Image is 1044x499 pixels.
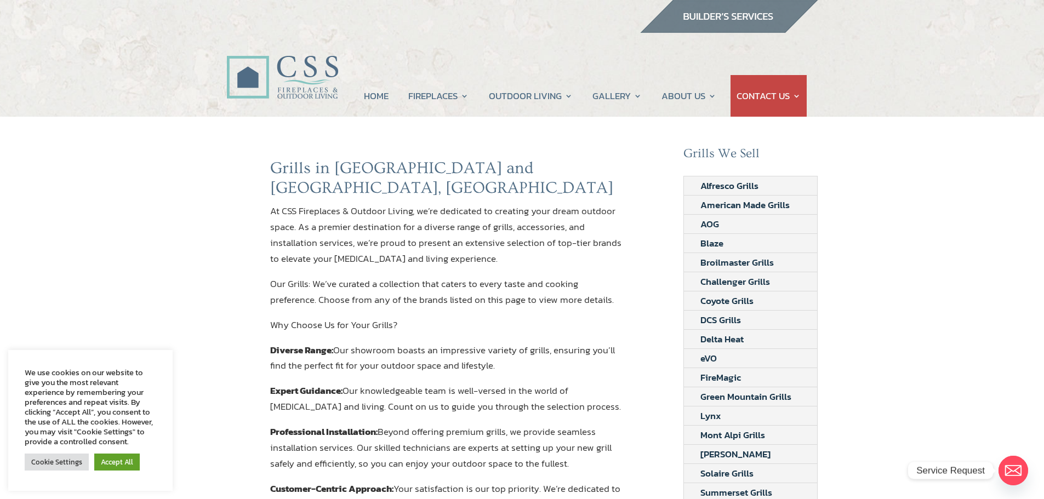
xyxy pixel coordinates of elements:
a: Broilmaster Grills [684,253,790,272]
p: Our Grills: We’ve curated a collection that caters to every taste and cooking preference. Choose ... [270,276,622,317]
strong: Diverse Range: [270,343,333,357]
h2: Grills We Sell [683,146,818,167]
p: At CSS Fireplaces & Outdoor Living, we’re dedicated to creating your dream outdoor space. As a pr... [270,203,622,276]
a: HOME [364,75,389,117]
a: Alfresco Grills [684,176,775,195]
a: American Made Grills [684,196,806,214]
p: Beyond offering premium grills, we provide seamless installation services. Our skilled technician... [270,424,622,481]
p: Our showroom boasts an impressive variety of grills, ensuring you’ll find the perfect fit for you... [270,342,622,383]
h2: Grills in [GEOGRAPHIC_DATA] and [GEOGRAPHIC_DATA], [GEOGRAPHIC_DATA] [270,158,622,203]
a: Challenger Grills [684,272,786,291]
a: Coyote Grills [684,291,770,310]
div: We use cookies on our website to give you the most relevant experience by remembering your prefer... [25,368,156,446]
a: GALLERY [592,75,642,117]
a: [PERSON_NAME] [684,445,787,463]
a: Blaze [684,234,740,253]
a: Green Mountain Grills [684,387,808,406]
a: Solaire Grills [684,464,770,483]
a: FIREPLACES [408,75,469,117]
a: Email [999,456,1028,485]
a: Lynx [684,406,738,425]
p: Why Choose Us for Your Grills? [270,317,622,342]
a: eVO [684,349,733,368]
a: FireMagic [684,368,757,387]
a: Accept All [94,454,140,471]
strong: Expert Guidance: [270,383,343,398]
a: Delta Heat [684,330,760,348]
a: builder services construction supply [640,22,818,37]
a: Cookie Settings [25,454,89,471]
img: CSS Fireplaces & Outdoor Living (Formerly Construction Solutions & Supply)- Jacksonville Ormond B... [226,25,338,105]
a: Mont Alpi Grills [684,426,781,444]
a: OUTDOOR LIVING [489,75,573,117]
p: Our knowledgeable team is well-versed in the world of [MEDICAL_DATA] and living. Count on us to g... [270,383,622,424]
a: DCS Grills [684,311,757,329]
a: AOG [684,215,735,233]
a: CONTACT US [737,75,801,117]
a: ABOUT US [661,75,716,117]
strong: Customer-Centric Approach: [270,481,393,496]
strong: Professional Installation: [270,425,378,439]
